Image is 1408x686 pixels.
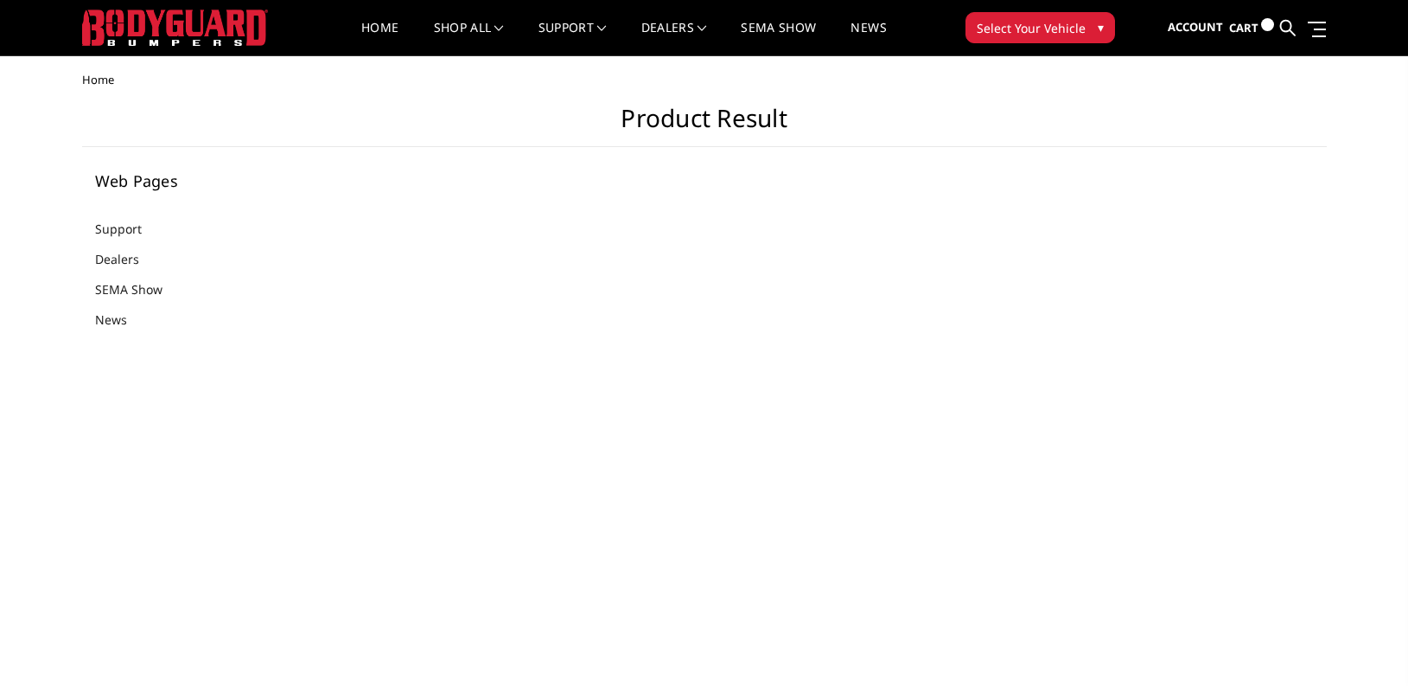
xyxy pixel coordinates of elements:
[82,104,1327,147] h1: Product Result
[82,72,114,87] span: Home
[1168,19,1223,35] span: Account
[965,12,1115,43] button: Select Your Vehicle
[95,250,161,268] a: Dealers
[641,22,707,55] a: Dealers
[851,22,886,55] a: News
[95,311,149,329] a: News
[95,280,184,298] a: SEMA Show
[82,10,268,46] img: BODYGUARD BUMPERS
[741,22,816,55] a: SEMA Show
[538,22,607,55] a: Support
[977,19,1086,37] span: Select Your Vehicle
[95,220,163,238] a: Support
[1098,18,1104,36] span: ▾
[361,22,398,55] a: Home
[95,173,306,189] h5: Web Pages
[1168,4,1223,51] a: Account
[434,22,504,55] a: shop all
[1229,4,1274,52] a: Cart
[1229,20,1258,35] span: Cart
